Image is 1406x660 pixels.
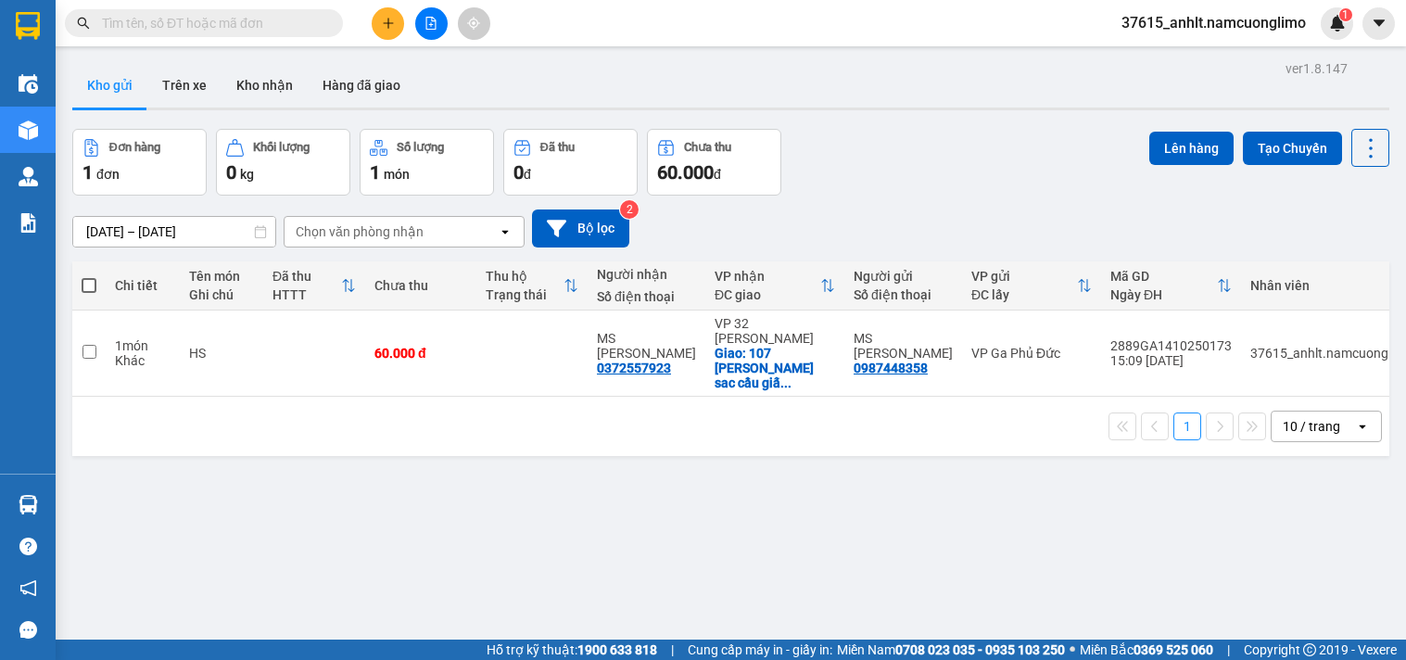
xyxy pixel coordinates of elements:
[382,17,395,30] span: plus
[1371,15,1387,32] span: caret-down
[19,167,38,186] img: warehouse-icon
[647,129,781,196] button: Chưa thu60.000đ
[597,267,696,282] div: Người nhận
[115,353,171,368] div: Khác
[705,261,844,311] th: Toggle SortBy
[532,209,629,247] button: Bộ lọc
[1101,261,1241,311] th: Toggle SortBy
[147,63,222,108] button: Trên xe
[1110,353,1232,368] div: 15:09 [DATE]
[688,640,832,660] span: Cung cấp máy in - giấy in:
[1149,132,1234,165] button: Lên hàng
[19,213,38,233] img: solution-icon
[597,361,671,375] div: 0372557923
[486,287,564,302] div: Trạng thái
[189,287,254,302] div: Ghi chú
[374,278,467,293] div: Chưa thu
[1283,417,1340,436] div: 10 / trang
[72,129,207,196] button: Đơn hàng1đơn
[102,13,321,33] input: Tìm tên, số ĐT hoặc mã đơn
[189,346,254,361] div: HS
[415,7,448,40] button: file-add
[1362,7,1395,40] button: caret-down
[189,269,254,284] div: Tên món
[597,331,696,361] div: MS DUNG
[296,222,424,241] div: Chọn văn phòng nhận
[671,640,674,660] span: |
[374,346,467,361] div: 60.000 đ
[1110,287,1217,302] div: Ngày ĐH
[1303,643,1316,656] span: copyright
[272,269,341,284] div: Đã thu
[487,640,657,660] span: Hỗ trợ kỹ thuật:
[1329,15,1346,32] img: icon-new-feature
[77,17,90,30] span: search
[16,12,40,40] img: logo-vxr
[503,129,638,196] button: Đã thu0đ
[854,331,953,361] div: MS HÀ
[1355,419,1370,434] svg: open
[714,167,721,182] span: đ
[1080,640,1213,660] span: Miền Bắc
[1227,640,1230,660] span: |
[82,161,93,184] span: 1
[1107,11,1321,34] span: 37615_anhlt.namcuonglimo
[524,167,531,182] span: đ
[895,642,1065,657] strong: 0708 023 035 - 0935 103 250
[684,141,731,154] div: Chưa thu
[513,161,524,184] span: 0
[216,129,350,196] button: Khối lượng0kg
[498,224,513,239] svg: open
[1339,8,1352,21] sup: 1
[73,217,275,247] input: Select a date range.
[384,167,410,182] span: món
[597,289,696,304] div: Số điện thoại
[540,141,575,154] div: Đã thu
[424,17,437,30] span: file-add
[467,17,480,30] span: aim
[1070,646,1075,654] span: ⚪️
[19,621,37,639] span: message
[1110,269,1217,284] div: Mã GD
[971,346,1092,361] div: VP Ga Phủ Đức
[854,287,953,302] div: Số điện thoại
[620,200,639,219] sup: 2
[837,640,1065,660] span: Miền Nam
[715,287,820,302] div: ĐC giao
[715,269,820,284] div: VP nhận
[657,161,714,184] span: 60.000
[370,161,380,184] span: 1
[115,338,171,353] div: 1 món
[1286,58,1348,79] div: ver 1.8.147
[115,278,171,293] div: Chi tiết
[854,361,928,375] div: 0987448358
[1110,338,1232,353] div: 2889GA1410250173
[19,74,38,94] img: warehouse-icon
[780,375,792,390] span: ...
[96,167,120,182] span: đơn
[1173,412,1201,440] button: 1
[19,579,37,597] span: notification
[72,63,147,108] button: Kho gửi
[715,316,835,346] div: VP 32 [PERSON_NAME]
[19,538,37,555] span: question-circle
[19,121,38,140] img: warehouse-icon
[19,495,38,514] img: warehouse-icon
[854,269,953,284] div: Người gửi
[360,129,494,196] button: Số lượng1món
[253,141,310,154] div: Khối lượng
[971,269,1077,284] div: VP gửi
[476,261,588,311] th: Toggle SortBy
[272,287,341,302] div: HTTT
[715,346,835,390] div: Giao: 107 nguyen phong sac cầu giấy p dich vọng hậu, hà nôi
[1134,642,1213,657] strong: 0369 525 060
[308,63,415,108] button: Hàng đã giao
[1342,8,1349,21] span: 1
[971,287,1077,302] div: ĐC lấy
[1243,132,1342,165] button: Tạo Chuyến
[222,63,308,108] button: Kho nhận
[372,7,404,40] button: plus
[962,261,1101,311] th: Toggle SortBy
[226,161,236,184] span: 0
[486,269,564,284] div: Thu hộ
